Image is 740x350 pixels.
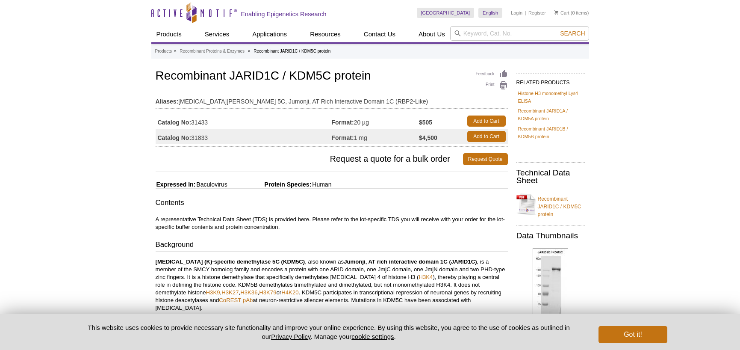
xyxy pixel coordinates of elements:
[155,47,172,55] a: Products
[221,289,239,296] a: H3K27
[554,10,558,15] img: Your Cart
[467,131,506,142] a: Add to Cart
[554,10,569,16] a: Cart
[413,26,450,42] a: About Us
[528,10,546,16] a: Register
[305,26,346,42] a: Resources
[156,113,332,129] td: 31433
[180,47,245,55] a: Recombinant Proteins & Enzymes
[73,323,585,341] p: This website uses cookies to provide necessary site functionality and improve your online experie...
[156,153,463,165] span: Request a quote for a bulk order
[419,274,433,280] a: H3K4
[254,49,330,53] li: Recombinant JARID1C / KDM5C protein
[332,129,419,144] td: 1 mg
[518,89,583,105] a: Histone H3 monomethyl Lys4 ELISA
[241,10,327,18] h2: Enabling Epigenetics Research
[518,125,583,140] a: Recombinant JARID1B / KDM5B protein
[332,134,354,142] strong: Format:
[516,190,585,218] a: Recombinant JARID1C / KDM5C protein
[359,26,401,42] a: Contact Us
[156,258,508,312] p: , also known as , is a member of the SMCY homolog family and encodes a protein with one ARID doma...
[598,326,667,343] button: Got it!
[516,169,585,184] h2: Technical Data Sheet
[525,8,526,18] li: |
[311,181,331,188] span: Human
[248,49,251,53] li: »
[511,10,522,16] a: Login
[158,119,192,126] strong: Catalog No:
[463,153,508,165] a: Request Quote
[259,289,276,296] a: H3K79
[332,113,419,129] td: 20 µg
[156,258,305,265] strong: [MEDICAL_DATA] (K)-specific demethylase 5C (KDM5C)
[156,240,508,252] h3: Background
[419,134,437,142] strong: $4,500
[174,49,177,53] li: »
[450,26,589,41] input: Keyword, Cat. No.
[156,129,332,144] td: 31833
[557,30,587,37] button: Search
[478,8,502,18] a: English
[156,181,196,188] span: Expressed In:
[156,198,508,210] h3: Contents
[271,333,310,340] a: Privacy Policy
[351,333,394,340] button: cookie settings
[156,216,508,231] p: A representative Technical Data Sheet (TDS) is provided here. Please refer to the lot-specific TD...
[476,69,508,79] a: Feedback
[240,289,257,296] a: H3K36
[344,258,477,265] strong: Jumonji, AT rich interactive domain 1C (JARID1C)
[195,181,227,188] span: Baculovirus
[219,297,253,303] a: CoREST pAb
[533,248,568,315] img: JARID1C / KDM5C Coomassie gel
[560,30,585,37] span: Search
[554,8,589,18] li: (0 items)
[516,232,585,240] h2: Data Thumbnails
[229,181,312,188] span: Protein Species:
[281,289,298,296] a: H4K20
[156,98,179,105] strong: Aliases:
[247,26,292,42] a: Applications
[156,69,508,84] h1: Recombinant JARID1C / KDM5C protein
[516,73,585,88] h2: RELATED PRODUCTS
[518,107,583,122] a: Recombinant JARID1A / KDM5A protein
[151,26,187,42] a: Products
[419,119,432,126] strong: $505
[476,81,508,90] a: Print
[206,289,220,296] a: H3K9
[158,134,192,142] strong: Catalog No:
[417,8,475,18] a: [GEOGRAPHIC_DATA]
[467,116,506,127] a: Add to Cart
[332,119,354,126] strong: Format:
[200,26,235,42] a: Services
[156,92,508,106] td: [MEDICAL_DATA][PERSON_NAME] 5C, Jumonji, AT Rich Interactive Domain 1C (RBP2-Like)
